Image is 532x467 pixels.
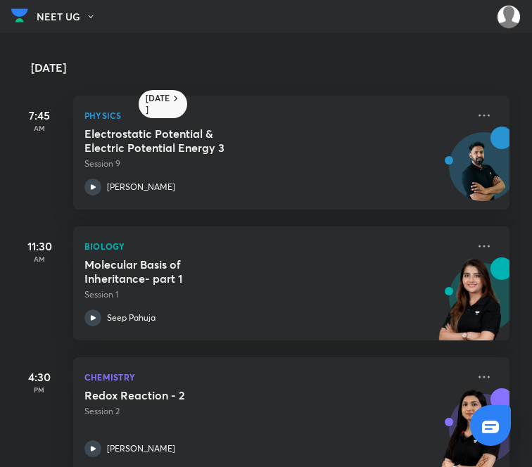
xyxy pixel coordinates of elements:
p: Session 9 [84,158,467,170]
p: Chemistry [84,369,467,385]
h5: 11:30 [11,238,68,255]
a: Company Logo [11,5,28,30]
p: [PERSON_NAME] [107,442,175,455]
h5: Electrostatic Potential & Electric Potential Energy 3 [84,127,260,155]
img: unacademy [432,257,509,354]
p: AM [11,124,68,132]
button: NEET UG [37,6,104,27]
p: [PERSON_NAME] [107,181,175,193]
h5: Molecular Basis of Inheritance- part 1 [84,257,260,286]
h5: Redox Reaction - 2 [84,388,260,402]
img: Avatar [450,140,517,207]
h6: [DATE] [146,93,170,115]
img: Company Logo [11,5,28,26]
p: Session 1 [84,288,467,301]
h5: 7:45 [11,107,68,124]
p: Session 2 [84,405,467,418]
p: Physics [84,107,467,124]
p: Biology [84,238,467,255]
p: AM [11,255,68,263]
p: PM [11,385,68,394]
p: Seep Pahuja [107,312,156,324]
h4: [DATE] [31,62,524,73]
img: Amisha Rani [497,5,521,29]
h5: 4:30 [11,369,68,385]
